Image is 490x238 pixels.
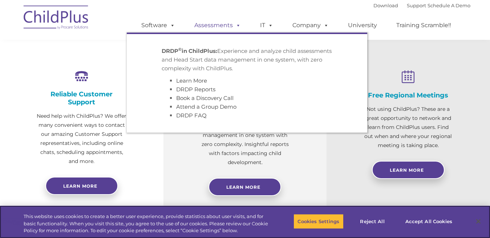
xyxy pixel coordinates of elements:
p: Experience and analyze child assessments and Head Start data management in one system, with zero ... [162,47,332,73]
a: Assessments [187,18,248,33]
h4: Reliable Customer Support [36,90,127,106]
p: Need help with ChildPlus? We offer many convenient ways to contact our amazing Customer Support r... [36,112,127,166]
span: Phone number [101,78,132,83]
h4: Free Regional Meetings [363,91,454,99]
a: IT [253,18,280,33]
span: Learn more [63,183,97,189]
a: Schedule A Demo [428,3,470,8]
button: Reject All [350,214,395,229]
a: DRDP FAQ [176,112,207,119]
button: Close [470,213,486,229]
a: Software [134,18,182,33]
a: Learn More [372,161,445,179]
span: Learn More [390,167,424,173]
a: Attend a Group Demo [176,103,236,110]
a: Company [285,18,336,33]
p: Experience and analyze child assessments and Head Start data management in one system with zero c... [200,113,291,167]
a: DRDP Reports [176,86,215,93]
a: Download [373,3,398,8]
a: Support [407,3,426,8]
sup: © [178,47,182,52]
span: Learn More [226,184,260,190]
font: | [373,3,470,8]
a: Learn More [208,178,281,196]
a: Learn more [45,177,118,195]
a: Training Scramble!! [389,18,458,33]
span: Last name [101,48,123,53]
a: Book a Discovery Call [176,95,234,101]
div: This website uses cookies to create a better user experience, provide statistics about user visit... [24,213,270,234]
img: ChildPlus by Procare Solutions [20,0,93,37]
button: Accept All Cookies [401,214,456,229]
button: Cookies Settings [293,214,343,229]
strong: DRDP in ChildPlus: [162,47,217,54]
a: Learn More [176,77,207,84]
a: University [341,18,384,33]
p: Not using ChildPlus? These are a great opportunity to network and learn from ChildPlus users. Fin... [363,105,454,150]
